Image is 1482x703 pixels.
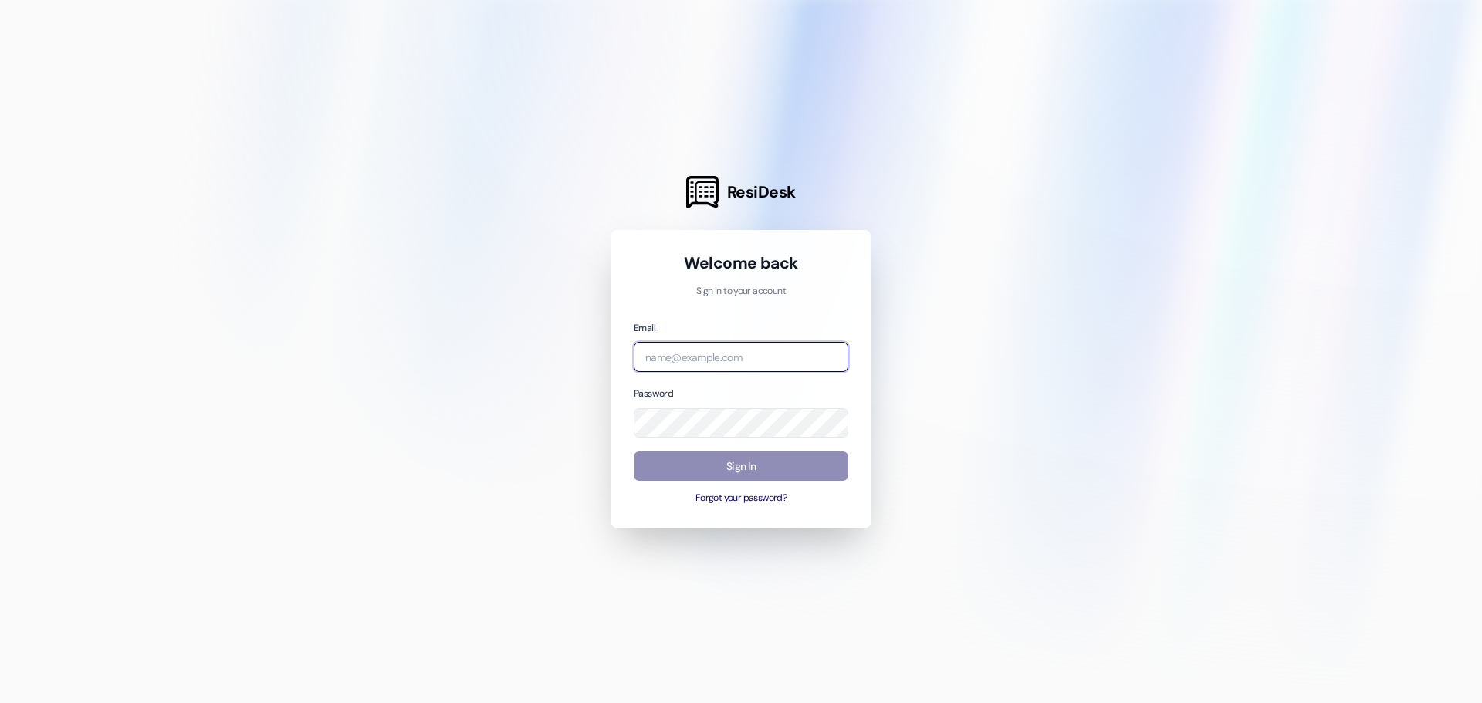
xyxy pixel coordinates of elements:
p: Sign in to your account [634,285,848,299]
h1: Welcome back [634,252,848,274]
span: ResiDesk [727,181,796,203]
button: Forgot your password? [634,492,848,505]
label: Email [634,322,655,334]
label: Password [634,387,673,400]
button: Sign In [634,451,848,482]
input: name@example.com [634,342,848,372]
img: ResiDesk Logo [686,176,719,208]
